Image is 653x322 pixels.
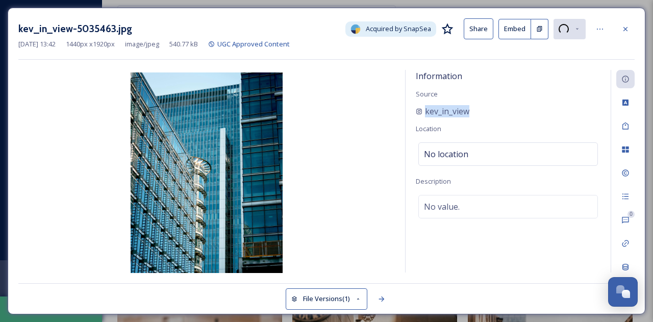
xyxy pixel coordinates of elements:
img: snapsea-logo.png [350,24,361,34]
h3: kev_in_view-5035463.jpg [18,21,132,36]
span: Source [416,89,438,98]
span: Location [416,124,441,133]
span: 540.77 kB [169,39,198,49]
span: No location [424,148,468,160]
span: Description [416,177,451,186]
span: 1440 px x 1920 px [66,39,115,49]
span: image/jpeg [125,39,159,49]
div: 0 [627,211,635,218]
span: No value. [424,201,460,213]
span: Information [416,70,462,82]
img: kev_in_view-5035463.jpg [18,72,395,275]
button: Share [464,18,493,39]
button: File Versions(1) [286,288,367,309]
a: kev_in_view [416,105,469,117]
span: UGC Approved Content [217,39,290,48]
button: Open Chat [608,277,638,307]
span: Acquired by SnapSea [366,24,431,34]
span: [DATE] 13:42 [18,39,56,49]
button: Embed [498,19,531,39]
span: kev_in_view [425,105,469,117]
